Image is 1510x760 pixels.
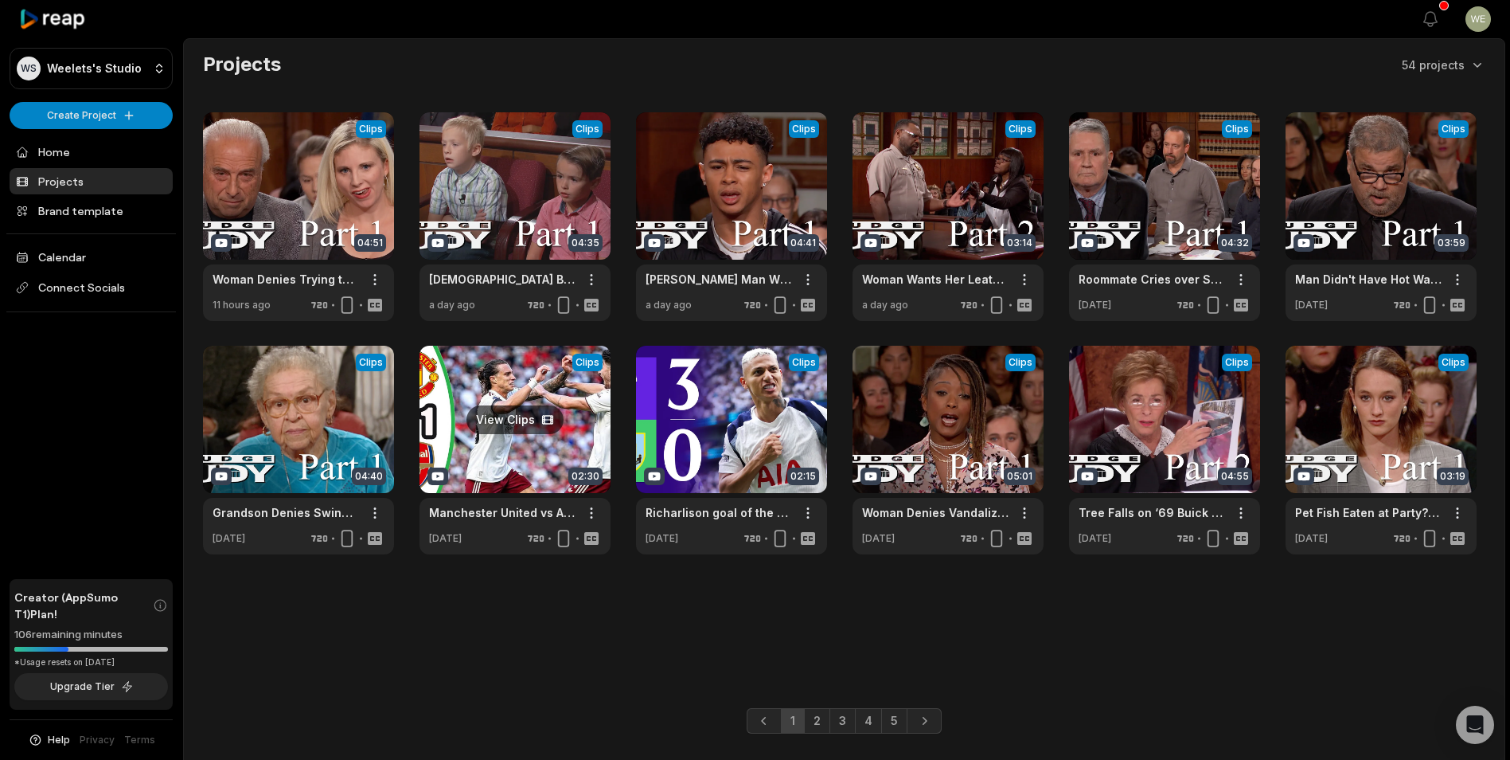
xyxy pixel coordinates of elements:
a: Terms [124,733,155,747]
a: Projects [10,168,173,194]
a: Manchester United vs Arsenal 0-1 || Highlights & All Goals || Premier League 2025 /2026 [429,504,576,521]
a: Next page [907,708,942,734]
p: Weelets's Studio [47,61,142,76]
a: Page 1 is your current page [781,708,805,734]
a: Page 2 [804,708,830,734]
a: Page 4 [855,708,882,734]
button: Create Project [10,102,173,129]
a: Brand template [10,198,173,224]
span: Help [48,733,70,747]
a: Grandson Denies Swindling Grandma! | Part 1 [213,504,359,521]
a: Pet Fish Eaten at Party?! | Part 1 [1295,504,1442,521]
a: Home [10,139,173,165]
h2: Projects [203,52,281,77]
a: Tree Falls on ‘69 Buick LaSabre! | Part 2 [1079,504,1225,521]
a: Woman Wants Her Leather Jacket Back! | Part 2 [862,271,1009,288]
a: Privacy [80,733,115,747]
div: WS [17,57,41,80]
span: Creator (AppSumo T1) Plan! [14,589,153,622]
a: Woman Denies Trying to Sell a Stolen Trailer | Part 1 [213,271,359,288]
div: *Usage resets on [DATE] [14,656,168,668]
a: Page 5 [881,708,907,734]
button: Help [28,733,70,747]
a: [PERSON_NAME] Man Who Robbed a [DEMOGRAPHIC_DATA] | Part 1 [646,271,792,288]
a: Page 3 [829,708,856,734]
a: Richarlison goal of the season already? | Tottenham Hotspur 3-0 Burnley | Premier League highlights [646,504,792,521]
a: Calendar [10,244,173,270]
span: Connect Socials [10,273,173,302]
button: 54 projects [1402,57,1485,73]
a: Man Didn't Have Hot Water for 41 Days | Part 1 [1295,271,1442,288]
ul: Pagination [747,708,942,734]
div: Open Intercom Messenger [1456,706,1494,744]
button: Upgrade Tier [14,673,168,700]
a: Roommate Cries over Spilled Milk | Part 1 [1079,271,1225,288]
a: Previous page [747,708,782,734]
div: 106 remaining minutes [14,627,168,643]
a: Woman Denies Vandalizing Car in Fit of Jealousy! | Part 1 [862,504,1009,521]
a: [DEMOGRAPHIC_DATA] Boys Vandalized Man's Shop! | Part 1 [429,271,576,288]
